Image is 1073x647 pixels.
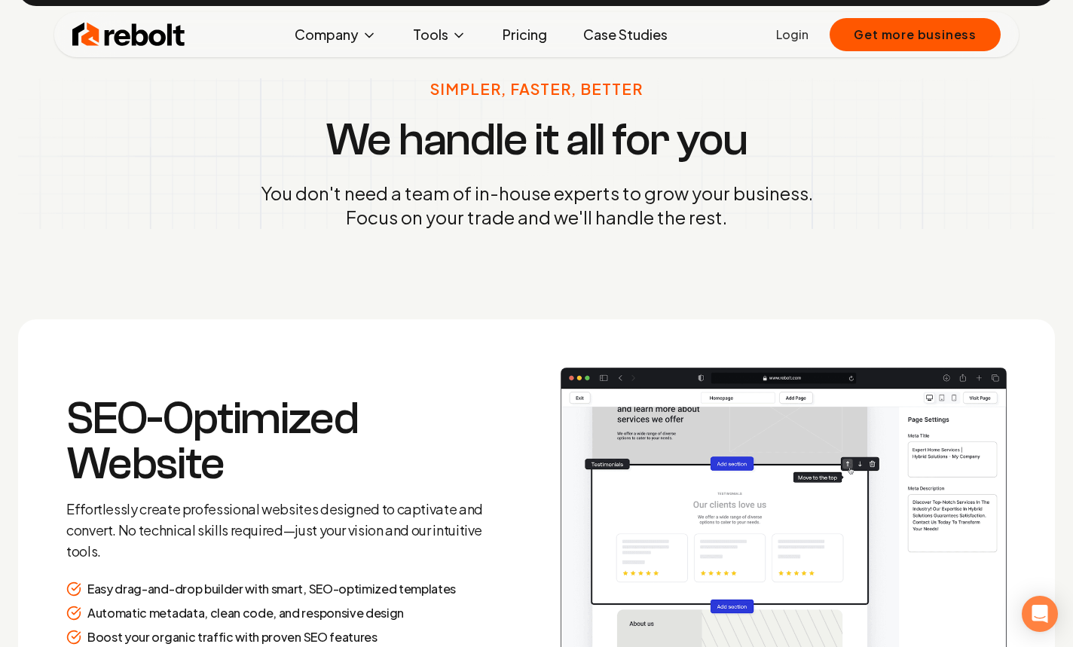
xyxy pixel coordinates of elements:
button: Get more business [830,18,1001,51]
h3: We handle it all for you [326,117,747,163]
p: Boost your organic traffic with proven SEO features [87,628,378,646]
img: Rebolt Logo [72,20,185,50]
p: Easy drag-and-drop builder with smart, SEO-optimized templates [87,580,456,598]
div: Open Intercom Messenger [1022,596,1058,632]
button: Company [283,20,389,50]
h3: SEO-Optimized Website [66,396,500,487]
a: Login [776,26,809,44]
a: Pricing [491,20,559,50]
button: Tools [401,20,478,50]
p: Automatic metadata, clean code, and responsive design [87,604,404,622]
a: Case Studies [571,20,680,50]
p: Effortlessly create professional websites designed to captivate and convert. No technical skills ... [66,499,500,562]
p: Simpler, Faster, Better [430,78,643,99]
p: You don't need a team of in-house experts to grow your business. Focus on your trade and we'll ha... [261,181,813,229]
